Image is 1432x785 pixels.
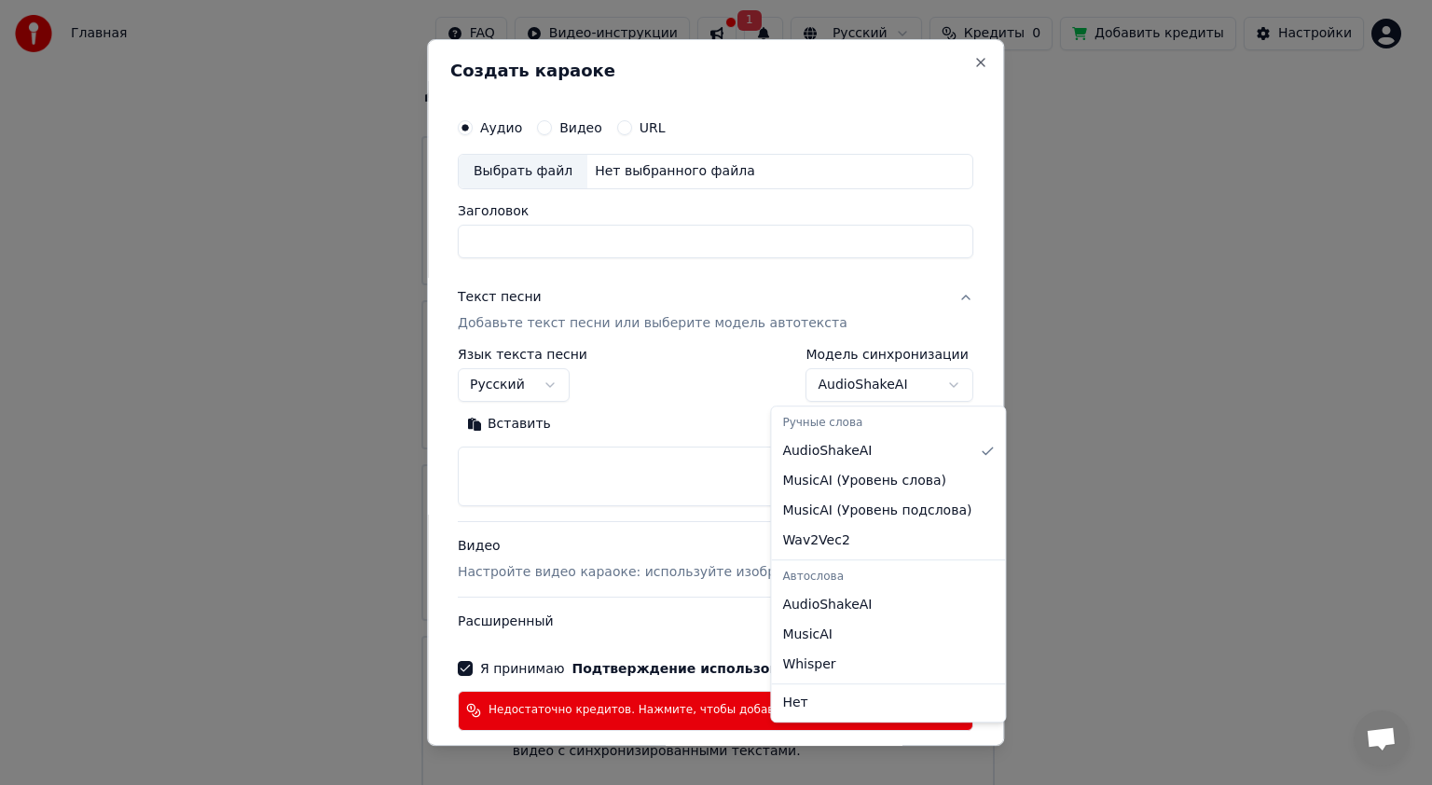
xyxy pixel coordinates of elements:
span: Нет [782,694,807,712]
span: MusicAI ( Уровень слова ) [782,472,946,490]
span: MusicAI [782,626,833,644]
span: AudioShakeAI [782,442,872,461]
div: Автослова [775,564,1001,590]
span: AudioShakeAI [782,596,872,614]
div: Ручные слова [775,410,1001,436]
span: Whisper [782,655,835,674]
span: Wav2Vec2 [782,531,849,550]
span: MusicAI ( Уровень подслова ) [782,502,971,520]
